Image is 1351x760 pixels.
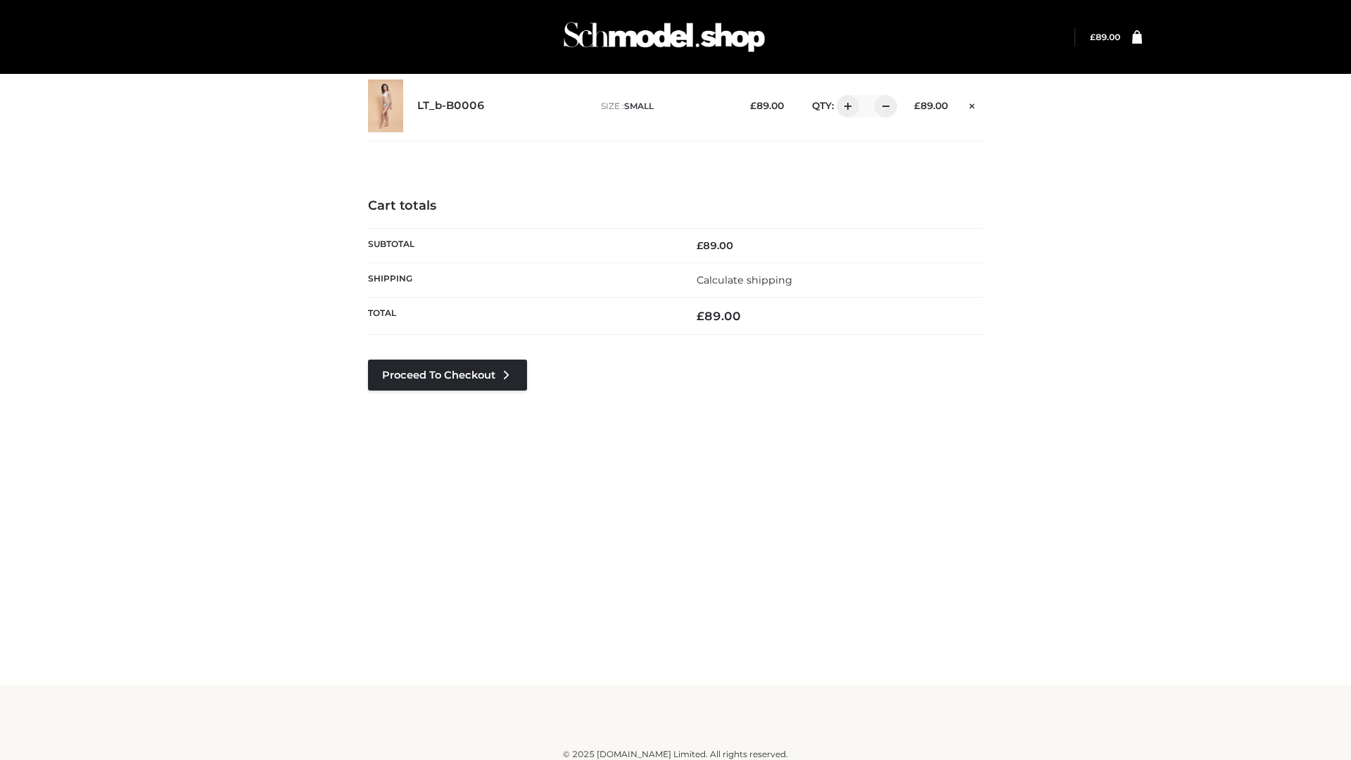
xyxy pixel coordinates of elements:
th: Shipping [368,262,675,297]
bdi: 89.00 [697,309,741,323]
a: Proceed to Checkout [368,360,527,391]
bdi: 89.00 [1090,32,1120,42]
a: Remove this item [962,95,983,113]
span: SMALL [624,101,654,111]
a: £89.00 [1090,32,1120,42]
th: Subtotal [368,228,675,262]
bdi: 89.00 [914,100,948,111]
span: £ [750,100,756,111]
span: £ [914,100,920,111]
img: Schmodel Admin 964 [559,9,770,65]
h4: Cart totals [368,198,983,214]
a: LT_b-B0006 [417,99,485,113]
bdi: 89.00 [697,239,733,252]
th: Total [368,298,675,335]
a: Calculate shipping [697,274,792,286]
p: size : [601,100,728,113]
div: QTY: [798,95,892,118]
span: £ [1090,32,1096,42]
span: £ [697,309,704,323]
bdi: 89.00 [750,100,784,111]
span: £ [697,239,703,252]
